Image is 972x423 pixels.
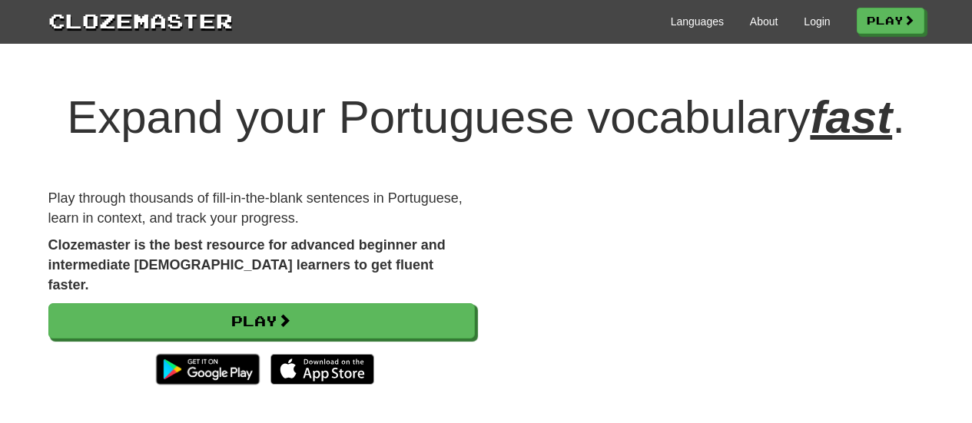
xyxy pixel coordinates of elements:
a: About [750,14,778,29]
a: Login [804,14,830,29]
a: Clozemaster [48,6,233,35]
h1: Expand your Portuguese vocabulary . [48,92,924,143]
img: Get it on Google Play [148,346,267,392]
img: Download_on_the_App_Store_Badge_US-UK_135x40-25178aeef6eb6b83b96f5f2d004eda3bffbb37122de64afbaef7... [270,354,374,385]
a: Play [857,8,924,34]
em: fast [810,91,892,143]
p: Play through thousands of fill-in-the-blank sentences in Portuguese, learn in context, and track ... [48,189,475,228]
a: Languages [671,14,724,29]
strong: Clozemaster is the best resource for advanced beginner and intermediate [DEMOGRAPHIC_DATA] learne... [48,237,446,292]
a: Play [48,303,475,339]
